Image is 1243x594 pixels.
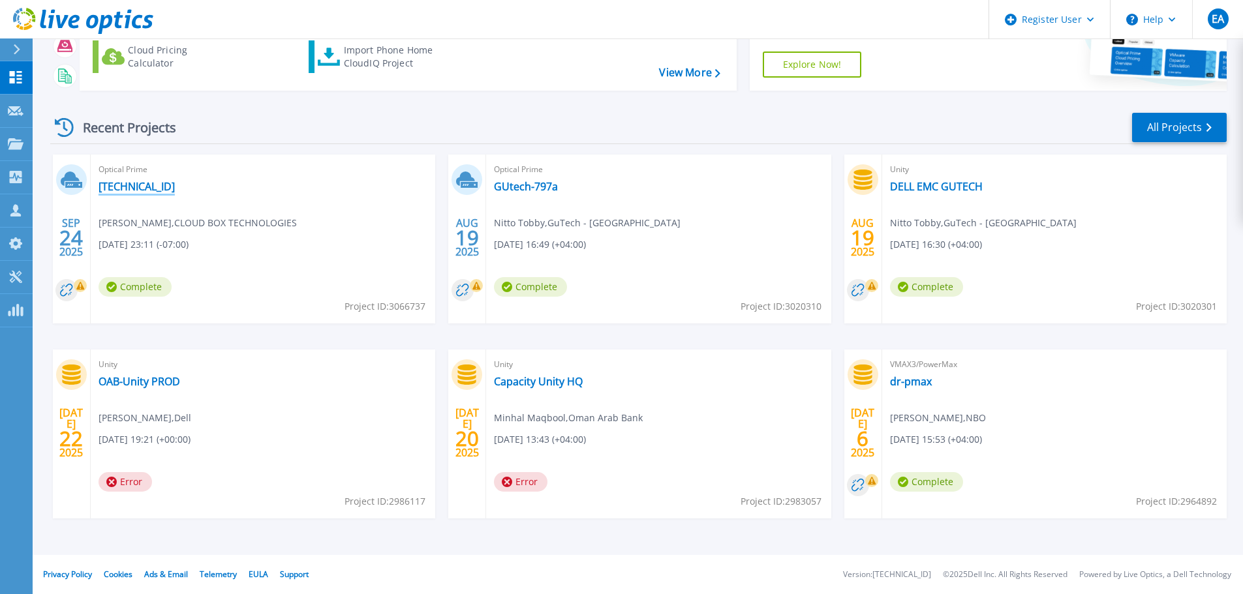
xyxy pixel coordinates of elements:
[890,472,963,492] span: Complete
[345,299,425,314] span: Project ID: 3066737
[943,571,1067,579] li: © 2025 Dell Inc. All Rights Reserved
[59,214,84,261] div: SEP 2025
[494,375,583,388] a: Capacity Unity HQ
[890,162,1219,177] span: Unity
[99,472,152,492] span: Error
[455,214,480,261] div: AUG 2025
[1136,494,1217,509] span: Project ID: 2964892
[890,216,1077,230] span: Nitto Tobby , GuTech - [GEOGRAPHIC_DATA]
[890,357,1219,372] span: VMAX3/PowerMax
[99,237,189,252] span: [DATE] 23:11 (-07:00)
[1136,299,1217,314] span: Project ID: 3020301
[890,180,983,193] a: DELL EMC GUTECH
[455,409,480,456] div: [DATE] 2025
[659,67,720,79] a: View More
[99,411,191,425] span: [PERSON_NAME] , Dell
[741,299,821,314] span: Project ID: 3020310
[345,494,425,509] span: Project ID: 2986117
[850,214,875,261] div: AUG 2025
[494,277,567,297] span: Complete
[99,216,297,230] span: [PERSON_NAME] , CLOUD BOX TECHNOLOGIES
[344,44,446,70] div: Import Phone Home CloudIQ Project
[494,357,823,372] span: Unity
[59,232,83,243] span: 24
[50,111,194,143] div: Recent Projects
[494,216,681,230] span: Nitto Tobby , GuTech - [GEOGRAPHIC_DATA]
[1212,14,1224,24] span: EA
[890,432,982,447] span: [DATE] 15:53 (+04:00)
[99,180,175,193] a: [TECHNICAL_ID]
[59,409,84,456] div: [DATE] 2025
[850,409,875,456] div: [DATE] 2025
[1132,113,1227,142] a: All Projects
[128,44,232,70] div: Cloud Pricing Calculator
[763,52,862,78] a: Explore Now!
[890,375,932,388] a: dr-pmax
[851,232,874,243] span: 19
[494,180,558,193] a: GUtech-797a
[99,277,172,297] span: Complete
[200,569,237,580] a: Telemetry
[494,432,586,447] span: [DATE] 13:43 (+04:00)
[494,162,823,177] span: Optical Prime
[93,40,238,73] a: Cloud Pricing Calculator
[104,569,132,580] a: Cookies
[99,432,191,447] span: [DATE] 19:21 (+00:00)
[455,232,479,243] span: 19
[59,433,83,444] span: 22
[144,569,188,580] a: Ads & Email
[99,357,427,372] span: Unity
[890,411,986,425] span: [PERSON_NAME] , NBO
[455,433,479,444] span: 20
[494,237,586,252] span: [DATE] 16:49 (+04:00)
[99,162,427,177] span: Optical Prime
[280,569,309,580] a: Support
[843,571,931,579] li: Version: [TECHNICAL_ID]
[890,277,963,297] span: Complete
[857,433,868,444] span: 6
[494,472,547,492] span: Error
[494,411,643,425] span: Minhal Maqbool , Oman Arab Bank
[43,569,92,580] a: Privacy Policy
[249,569,268,580] a: EULA
[99,375,180,388] a: OAB-Unity PROD
[890,237,982,252] span: [DATE] 16:30 (+04:00)
[741,494,821,509] span: Project ID: 2983057
[1079,571,1231,579] li: Powered by Live Optics, a Dell Technology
